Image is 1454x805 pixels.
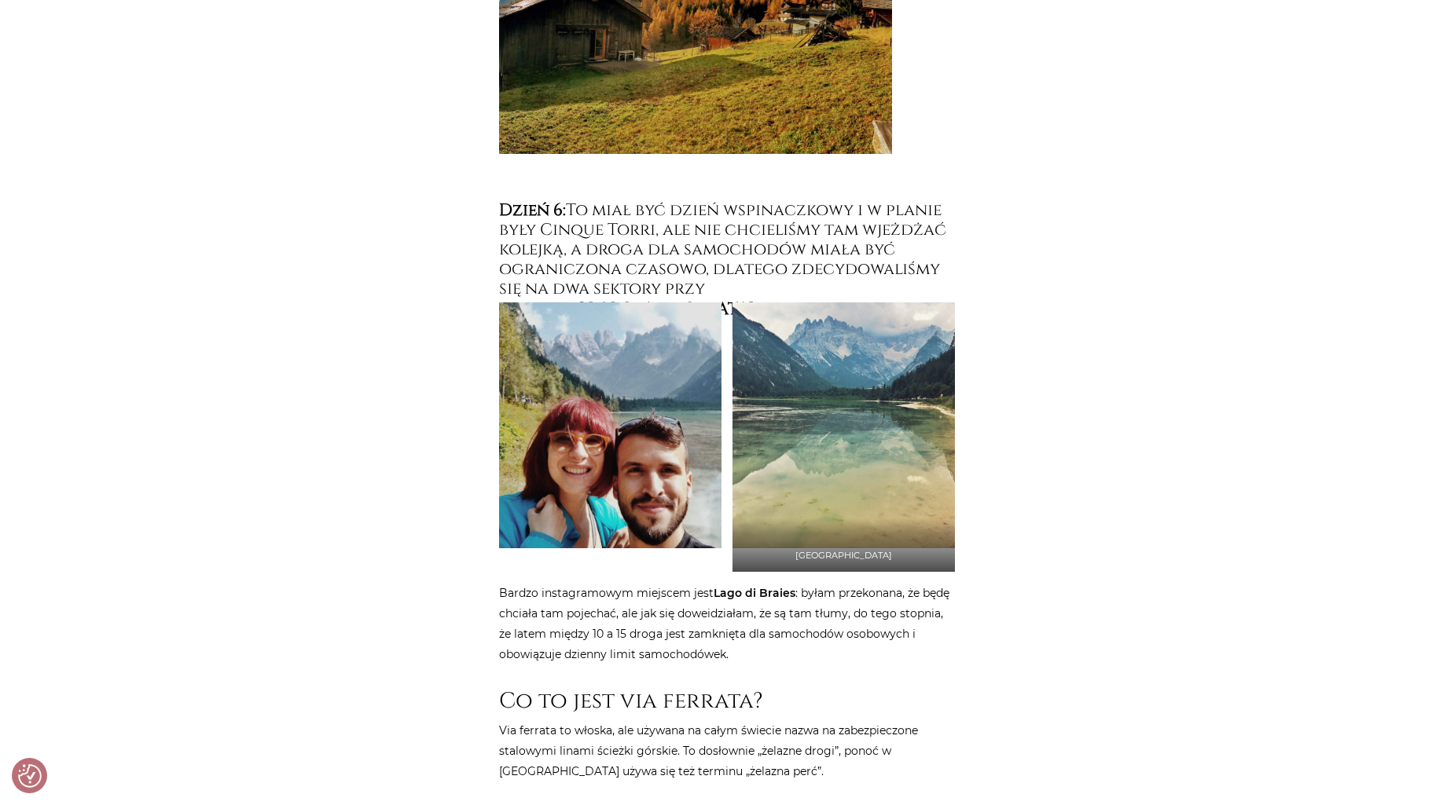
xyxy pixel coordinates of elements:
[578,298,755,320] strong: [GEOGRAPHIC_DATA]
[499,583,955,664] p: Bardzo instagramowym miejscem jest : byłam przekonana, że będę chciała tam pojechać, ale jak się ...
[499,720,955,781] p: Via ferrata to włoska, ale używana na całym świecie nazwa na zabezpieczone stalowymi linami ścież...
[499,688,955,715] h2: Co to jest via ferrata?
[499,201,955,320] h4: To miał być dzień wspinaczkowy i w planie były Cinque Torri, ale nie chcieliśmy tam wjeżdżać kole...
[714,586,795,600] strong: Lago di Braies
[18,764,42,788] button: Preferencje co do zgód
[499,199,566,221] strong: Dzień 6:
[18,764,42,788] img: Revisit consent button
[733,518,955,571] figcaption: [GEOGRAPHIC_DATA]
